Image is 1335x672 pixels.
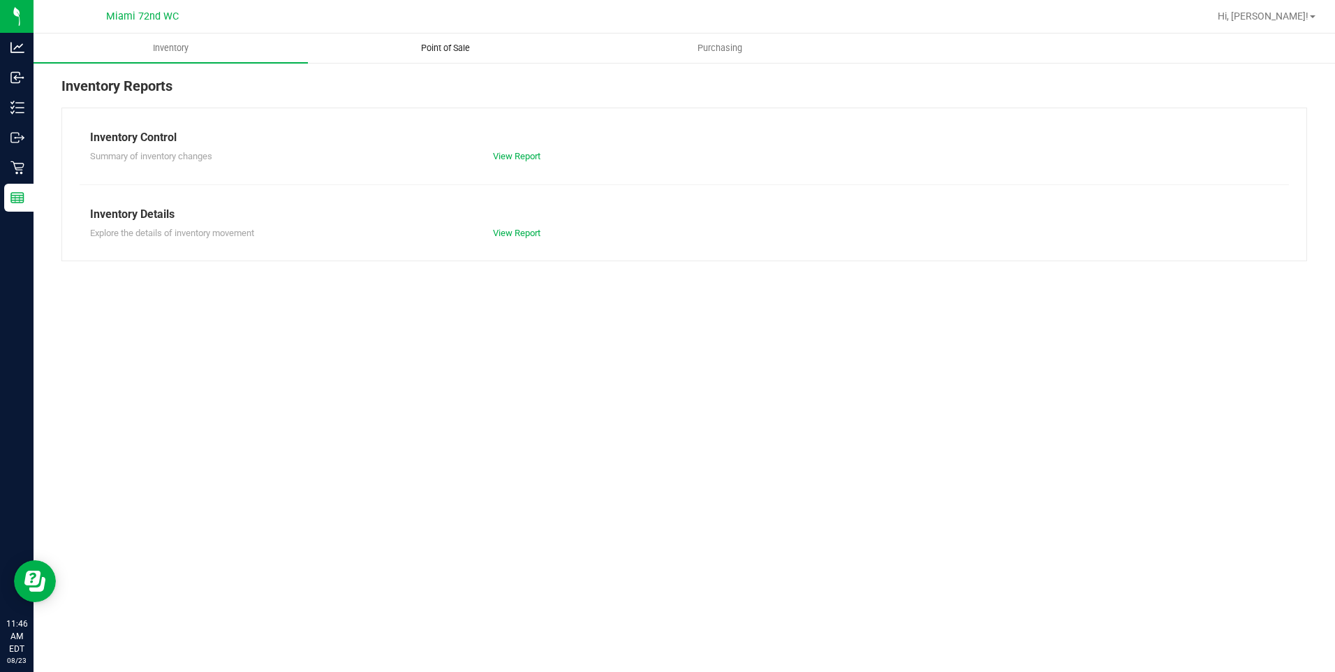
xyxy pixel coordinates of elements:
[1218,10,1308,22] span: Hi, [PERSON_NAME]!
[34,34,308,63] a: Inventory
[10,191,24,205] inline-svg: Reports
[106,10,179,22] span: Miami 72nd WC
[402,42,489,54] span: Point of Sale
[10,161,24,175] inline-svg: Retail
[10,41,24,54] inline-svg: Analytics
[6,618,27,655] p: 11:46 AM EDT
[90,206,1278,223] div: Inventory Details
[10,131,24,145] inline-svg: Outbound
[493,228,540,238] a: View Report
[583,34,857,63] a: Purchasing
[10,101,24,115] inline-svg: Inventory
[90,129,1278,146] div: Inventory Control
[90,228,254,238] span: Explore the details of inventory movement
[61,75,1307,108] div: Inventory Reports
[493,151,540,161] a: View Report
[14,560,56,602] iframe: Resource center
[90,151,212,161] span: Summary of inventory changes
[10,71,24,85] inline-svg: Inbound
[308,34,582,63] a: Point of Sale
[134,42,207,54] span: Inventory
[679,42,761,54] span: Purchasing
[6,655,27,666] p: 08/23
